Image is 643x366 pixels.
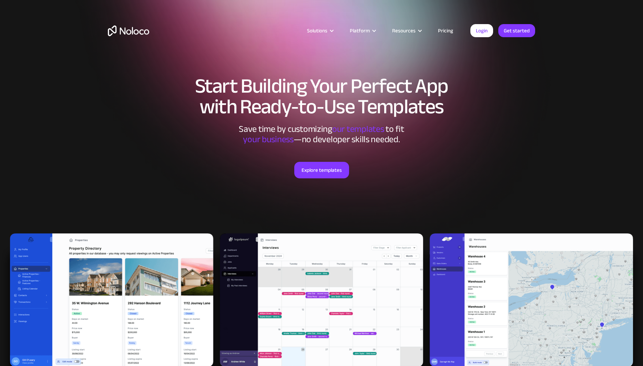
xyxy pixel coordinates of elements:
div: Platform [350,26,370,35]
a: Login [470,24,493,37]
div: Solutions [298,26,341,35]
span: your business [243,131,294,148]
div: Solutions [307,26,327,35]
div: Save time by customizing to fit ‍ —no developer skills needed. [218,124,425,145]
a: Get started [498,24,535,37]
div: Resources [384,26,429,35]
span: our templates [332,121,384,137]
a: Pricing [429,26,462,35]
a: home [108,25,149,36]
div: Resources [392,26,416,35]
div: Platform [341,26,384,35]
h1: Start Building Your Perfect App with Ready-to-Use Templates [108,76,535,117]
a: Explore templates [294,162,349,178]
